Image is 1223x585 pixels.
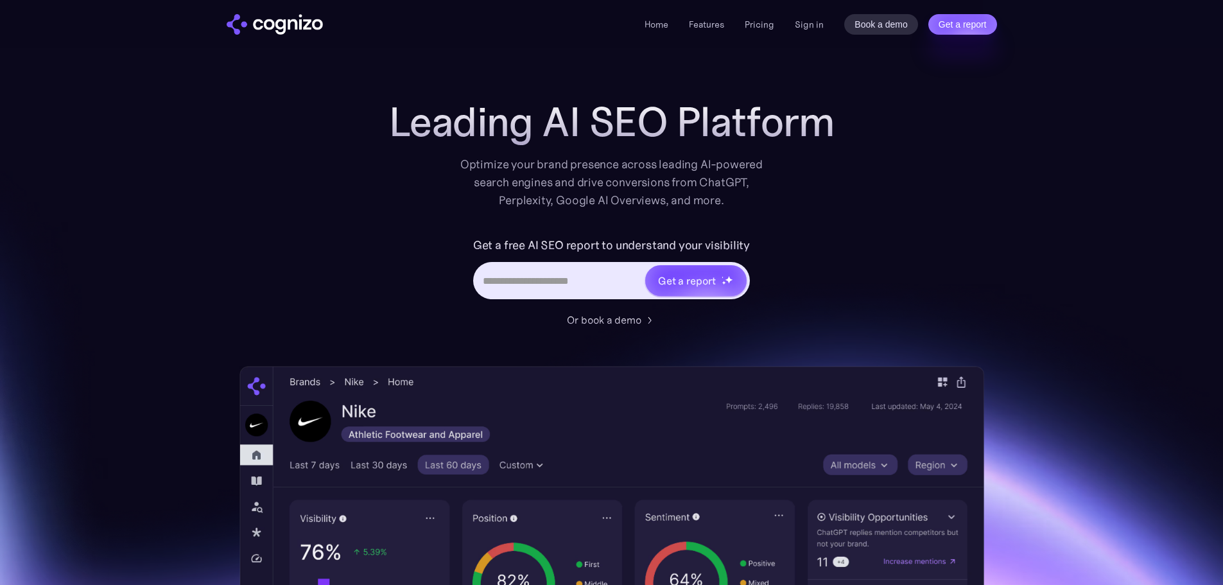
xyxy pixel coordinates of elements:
[658,273,716,288] div: Get a report
[644,264,748,297] a: Get a reportstarstarstar
[725,275,733,284] img: star
[722,281,726,285] img: star
[473,235,750,306] form: Hero URL Input Form
[795,17,824,32] a: Sign in
[745,19,774,30] a: Pricing
[454,155,770,209] div: Optimize your brand presence across leading AI-powered search engines and drive conversions from ...
[567,312,657,327] a: Or book a demo
[844,14,918,35] a: Book a demo
[389,99,835,145] h1: Leading AI SEO Platform
[567,312,641,327] div: Or book a demo
[722,276,724,278] img: star
[689,19,724,30] a: Features
[227,14,323,35] a: home
[473,235,750,256] label: Get a free AI SEO report to understand your visibility
[227,14,323,35] img: cognizo logo
[928,14,997,35] a: Get a report
[645,19,668,30] a: Home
